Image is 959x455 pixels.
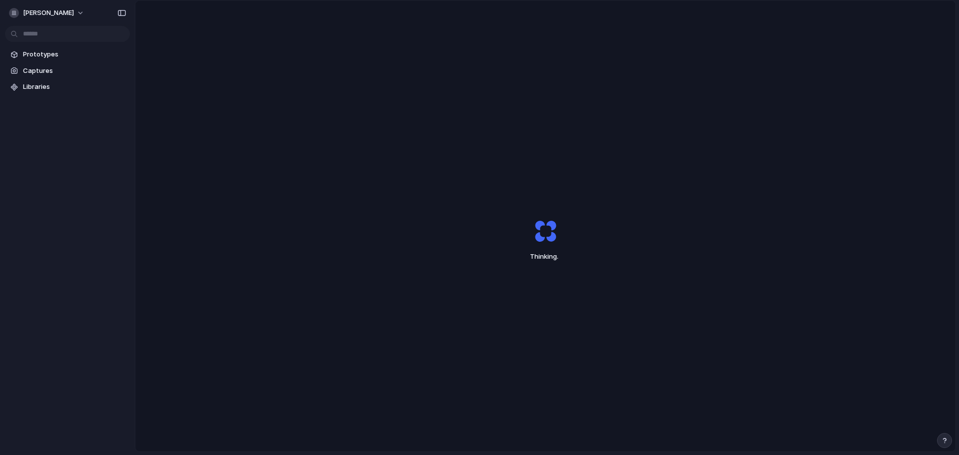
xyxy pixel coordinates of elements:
span: Prototypes [23,49,126,59]
span: Captures [23,66,126,76]
a: Captures [5,63,130,78]
span: [PERSON_NAME] [23,8,74,18]
span: Thinking [511,252,580,262]
button: [PERSON_NAME] [5,5,89,21]
span: . [557,252,558,260]
a: Libraries [5,79,130,94]
span: Libraries [23,82,126,92]
a: Prototypes [5,47,130,62]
